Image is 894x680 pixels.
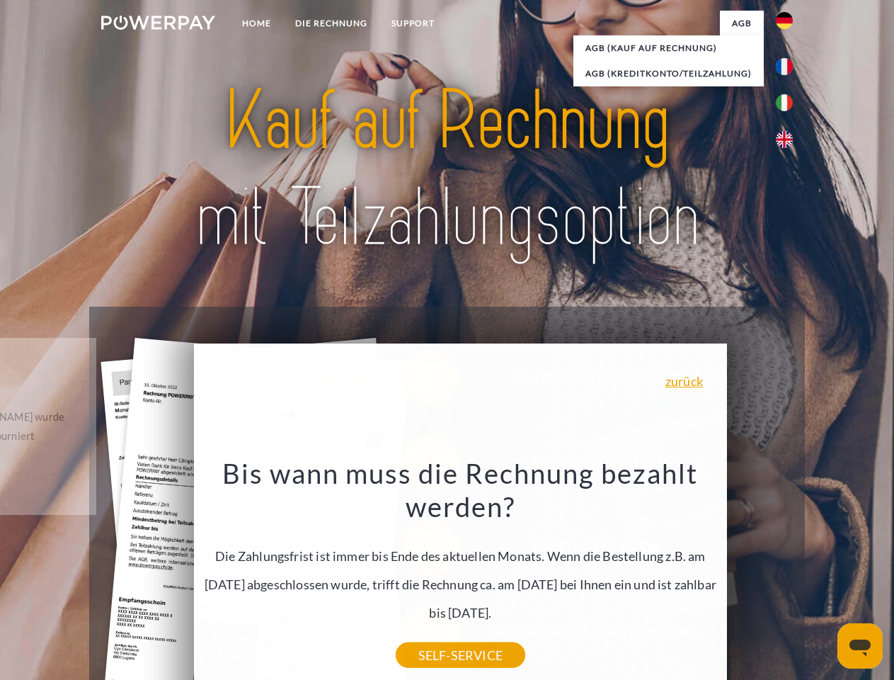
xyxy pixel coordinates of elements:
[202,456,718,655] div: Die Zahlungsfrist ist immer bis Ende des aktuellen Monats. Wenn die Bestellung z.B. am [DATE] abg...
[776,58,793,75] img: fr
[283,11,379,36] a: DIE RECHNUNG
[720,11,764,36] a: agb
[776,131,793,148] img: en
[573,61,764,86] a: AGB (Kreditkonto/Teilzahlung)
[837,623,883,669] iframe: Schaltfläche zum Öffnen des Messaging-Fensters
[202,456,718,524] h3: Bis wann muss die Rechnung bezahlt werden?
[379,11,447,36] a: SUPPORT
[230,11,283,36] a: Home
[101,16,215,30] img: logo-powerpay-white.svg
[776,12,793,29] img: de
[776,94,793,111] img: it
[573,35,764,61] a: AGB (Kauf auf Rechnung)
[135,68,759,271] img: title-powerpay_de.svg
[396,642,525,668] a: SELF-SERVICE
[665,375,703,387] a: zurück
